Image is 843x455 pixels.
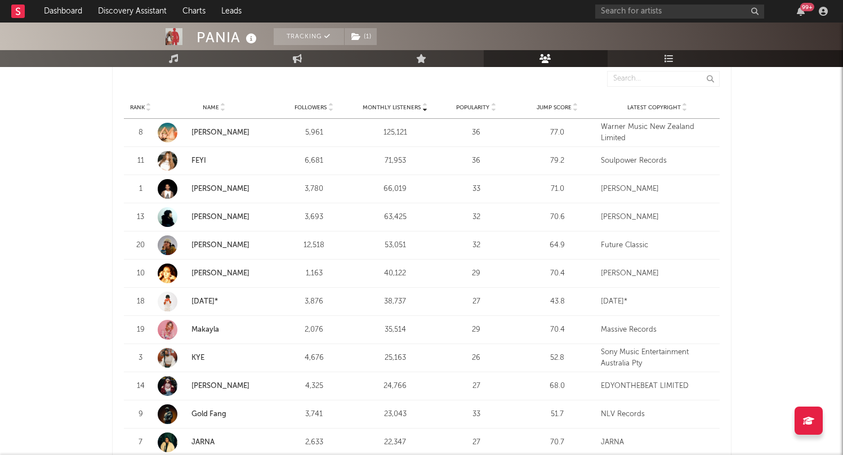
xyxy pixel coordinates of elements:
[520,381,595,392] div: 68.0
[601,381,714,392] div: EDYONTHEBEAT LIMITED
[358,353,433,364] div: 25,163
[276,212,352,223] div: 3,693
[158,151,271,171] a: FEYI
[191,185,249,193] a: [PERSON_NAME]
[276,127,352,139] div: 5,961
[520,353,595,364] div: 52.8
[520,437,595,448] div: 70.7
[439,184,514,195] div: 33
[197,28,260,47] div: PANIA
[797,7,805,16] button: 99+
[158,235,271,255] a: [PERSON_NAME]
[191,326,219,333] a: Makayla
[191,298,218,305] a: [DATE]*
[344,28,377,45] span: ( 1 )
[191,411,226,418] a: Gold Fang
[191,242,249,249] a: [PERSON_NAME]
[358,296,433,307] div: 38,737
[358,240,433,251] div: 53,051
[158,264,271,283] a: [PERSON_NAME]
[191,382,249,390] a: [PERSON_NAME]
[520,296,595,307] div: 43.8
[158,432,271,452] a: JARNA
[130,127,152,139] div: 8
[439,127,514,139] div: 36
[520,155,595,167] div: 79.2
[439,268,514,279] div: 29
[601,324,714,336] div: Massive Records
[130,212,152,223] div: 13
[601,155,714,167] div: Soulpower Records
[537,104,572,111] span: Jump Score
[358,268,433,279] div: 40,122
[191,157,206,164] a: FEYI
[627,104,681,111] span: Latest Copyright
[276,353,352,364] div: 4,676
[130,104,145,111] span: Rank
[595,5,764,19] input: Search for artists
[363,104,421,111] span: Monthly Listeners
[520,240,595,251] div: 64.9
[358,127,433,139] div: 125,121
[276,381,352,392] div: 4,325
[520,409,595,420] div: 51.7
[191,270,249,277] a: [PERSON_NAME]
[191,439,215,446] a: JARNA
[203,104,219,111] span: Name
[158,292,271,311] a: [DATE]*
[439,212,514,223] div: 32
[276,324,352,336] div: 2,076
[520,127,595,139] div: 77.0
[276,240,352,251] div: 12,518
[191,129,249,136] a: [PERSON_NAME]
[358,437,433,448] div: 22,347
[130,437,152,448] div: 7
[295,104,327,111] span: Followers
[358,324,433,336] div: 35,514
[601,212,714,223] div: [PERSON_NAME]
[158,348,271,368] a: KYE
[130,324,152,336] div: 19
[520,212,595,223] div: 70.6
[276,268,352,279] div: 1,163
[439,240,514,251] div: 32
[345,28,377,45] button: (1)
[358,155,433,167] div: 71,953
[130,409,152,420] div: 9
[158,207,271,227] a: [PERSON_NAME]
[130,155,152,167] div: 11
[601,268,714,279] div: [PERSON_NAME]
[158,320,271,340] a: Makayla
[276,437,352,448] div: 2,633
[520,324,595,336] div: 70.4
[601,409,714,420] div: NLV Records
[439,353,514,364] div: 26
[520,268,595,279] div: 70.4
[158,376,271,396] a: [PERSON_NAME]
[439,409,514,420] div: 33
[276,184,352,195] div: 3,780
[358,409,433,420] div: 23,043
[439,296,514,307] div: 27
[607,71,720,87] input: Search...
[439,437,514,448] div: 27
[601,184,714,195] div: [PERSON_NAME]
[601,347,714,369] div: Sony Music Entertainment Australia Pty
[601,437,714,448] div: JARNA
[276,409,352,420] div: 3,741
[130,268,152,279] div: 10
[456,104,489,111] span: Popularity
[439,381,514,392] div: 27
[800,3,814,11] div: 99 +
[274,28,344,45] button: Tracking
[130,184,152,195] div: 1
[158,123,271,142] a: [PERSON_NAME]
[358,381,433,392] div: 24,766
[130,353,152,364] div: 3
[358,212,433,223] div: 63,425
[130,381,152,392] div: 14
[601,240,714,251] div: Future Classic
[601,296,714,307] div: [DATE]*
[191,354,204,362] a: KYE
[276,296,352,307] div: 3,876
